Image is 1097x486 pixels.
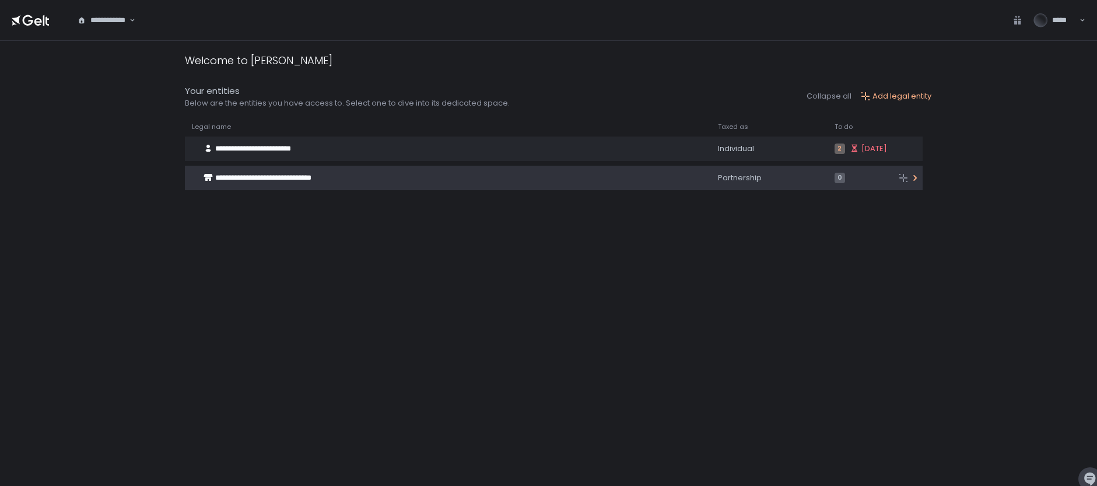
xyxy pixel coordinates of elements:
div: Below are the entities you have access to. Select one to dive into its dedicated space. [185,98,510,109]
button: Collapse all [807,91,851,102]
span: To do [835,123,853,131]
div: Search for option [70,8,135,33]
div: Individual [718,144,821,154]
span: 0 [835,173,845,183]
span: 2 [835,144,845,154]
div: Partnership [718,173,821,183]
button: Add legal entity [861,91,931,102]
div: Welcome to [PERSON_NAME] [185,53,332,68]
div: Your entities [185,85,510,98]
span: Taxed as [718,123,748,131]
span: Legal name [192,123,231,131]
span: [DATE] [861,144,887,154]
